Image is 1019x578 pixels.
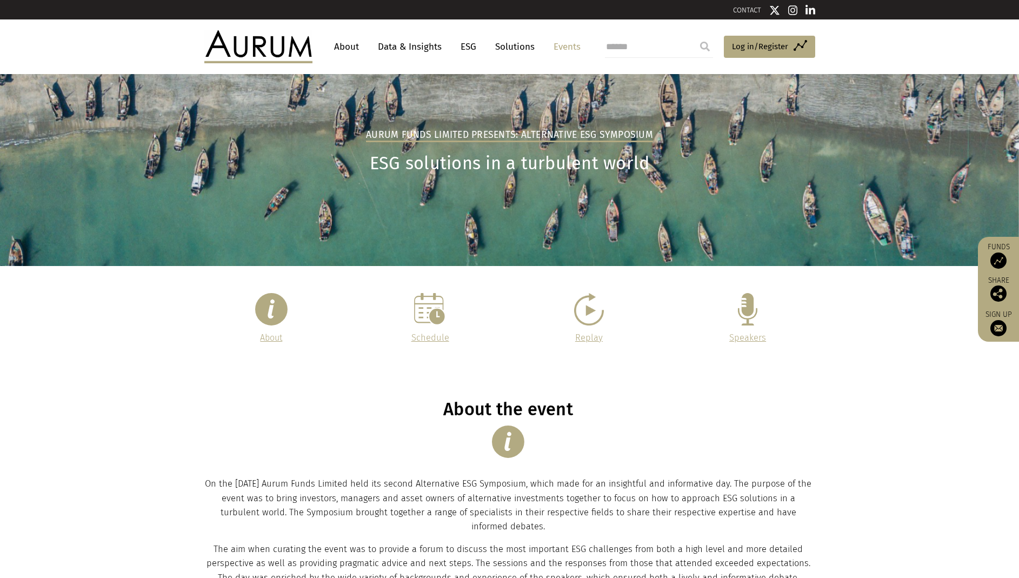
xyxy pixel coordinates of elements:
[548,37,581,57] a: Events
[733,6,761,14] a: CONTACT
[204,153,815,174] h1: ESG solutions in a turbulent world
[990,320,1007,336] img: Sign up to our newsletter
[455,37,482,57] a: ESG
[729,333,766,343] a: Speakers
[366,129,653,142] h2: Aurum Funds Limited Presents: Alternative ESG Symposium
[983,310,1014,336] a: Sign up
[990,285,1007,302] img: Share this post
[372,37,447,57] a: Data & Insights
[724,36,815,58] a: Log in/Register
[204,399,812,420] h1: About the event
[575,333,603,343] a: Replay
[694,36,716,57] input: Submit
[983,242,1014,269] a: Funds
[490,37,540,57] a: Solutions
[204,477,812,534] p: On the [DATE] Aurum Funds Limited held its second Alternative ESG Symposium, which made for an in...
[411,333,449,343] a: Schedule
[732,40,788,53] span: Log in/Register
[769,5,780,16] img: Twitter icon
[204,30,312,63] img: Aurum
[990,253,1007,269] img: Access Funds
[805,5,815,16] img: Linkedin icon
[329,37,364,57] a: About
[788,5,798,16] img: Instagram icon
[983,277,1014,302] div: Share
[260,333,282,343] a: About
